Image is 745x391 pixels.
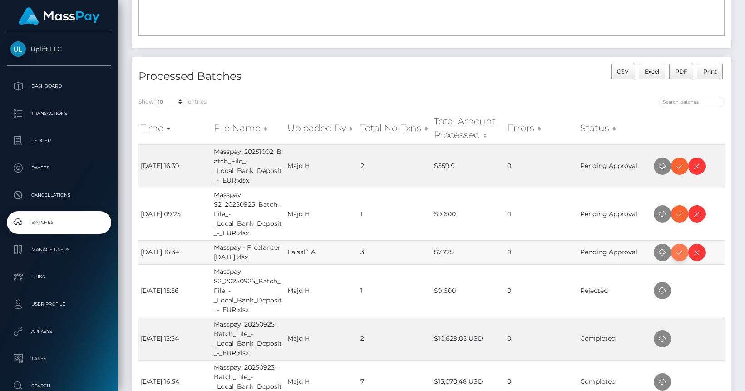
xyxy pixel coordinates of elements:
[10,243,108,257] p: Manage Users
[578,188,651,240] td: Pending Approval
[358,144,431,188] td: 2
[212,240,285,264] td: Masspay - Freelancer [DATE].xlsx
[578,240,651,264] td: Pending Approval
[7,129,111,152] a: Ledger
[611,64,635,79] button: CSV
[138,264,212,317] td: [DATE] 15:56
[285,264,358,317] td: Majd H
[432,264,505,317] td: $9,600
[358,317,431,360] td: 2
[7,184,111,207] a: Cancellations
[358,188,431,240] td: 1
[578,144,651,188] td: Pending Approval
[10,188,108,202] p: Cancellations
[138,188,212,240] td: [DATE] 09:25
[358,240,431,264] td: 3
[138,317,212,360] td: [DATE] 13:34
[138,240,212,264] td: [DATE] 16:34
[138,112,212,144] th: Time: activate to sort column ascending
[10,107,108,120] p: Transactions
[697,64,723,79] button: Print
[10,41,26,57] img: Uplift LLC
[7,102,111,125] a: Transactions
[212,112,285,144] th: File Name: activate to sort column ascending
[432,317,505,360] td: $10,829.05 USD
[285,188,358,240] td: Majd H
[285,240,358,264] td: Faisal` A
[138,69,425,84] h4: Processed Batches
[703,68,717,75] span: Print
[505,188,578,240] td: 0
[358,112,431,144] th: Total No. Txns: activate to sort column ascending
[7,293,111,316] a: User Profile
[7,320,111,343] a: API Keys
[285,317,358,360] td: Majd H
[505,144,578,188] td: 0
[10,325,108,338] p: API Keys
[645,68,659,75] span: Excel
[10,297,108,311] p: User Profile
[10,270,108,284] p: Links
[10,134,108,148] p: Ledger
[617,68,629,75] span: CSV
[10,161,108,175] p: Payees
[675,68,687,75] span: PDF
[7,238,111,261] a: Manage Users
[154,97,188,107] select: Showentries
[578,264,651,317] td: Rejected
[505,240,578,264] td: 0
[7,75,111,98] a: Dashboard
[212,264,285,317] td: Masspay S2_20250925_Batch_File_-_Local_Bank_Deposit_-_EUR.xlsx
[7,347,111,370] a: Taxes
[659,97,725,107] input: Search batches
[7,45,111,53] span: Uplift LLC
[10,352,108,366] p: Taxes
[212,317,285,360] td: Masspay_20250925_Batch_File_-_Local_Bank_Deposit_-_EUR.xlsx
[505,112,578,144] th: Errors: activate to sort column ascending
[432,188,505,240] td: $9,600
[285,144,358,188] td: Majd H
[505,317,578,360] td: 0
[669,64,694,79] button: PDF
[285,112,358,144] th: Uploaded By: activate to sort column ascending
[7,266,111,288] a: Links
[138,144,212,188] td: [DATE] 16:39
[432,144,505,188] td: $559.9
[7,157,111,179] a: Payees
[432,112,505,144] th: Total Amount Processed: activate to sort column ascending
[358,264,431,317] td: 1
[10,216,108,229] p: Batches
[432,240,505,264] td: $7,725
[19,7,99,25] img: MassPay Logo
[10,79,108,93] p: Dashboard
[578,112,651,144] th: Status: activate to sort column ascending
[7,211,111,234] a: Batches
[212,188,285,240] td: Masspay S2_20250925_Batch_File_-_Local_Bank_Deposit_-_EUR.xlsx
[505,264,578,317] td: 0
[639,64,666,79] button: Excel
[578,317,651,360] td: Completed
[138,97,207,107] label: Show entries
[212,144,285,188] td: Masspay_20251002_Batch_File_-_Local_Bank_Deposit_-_EUR.xlsx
